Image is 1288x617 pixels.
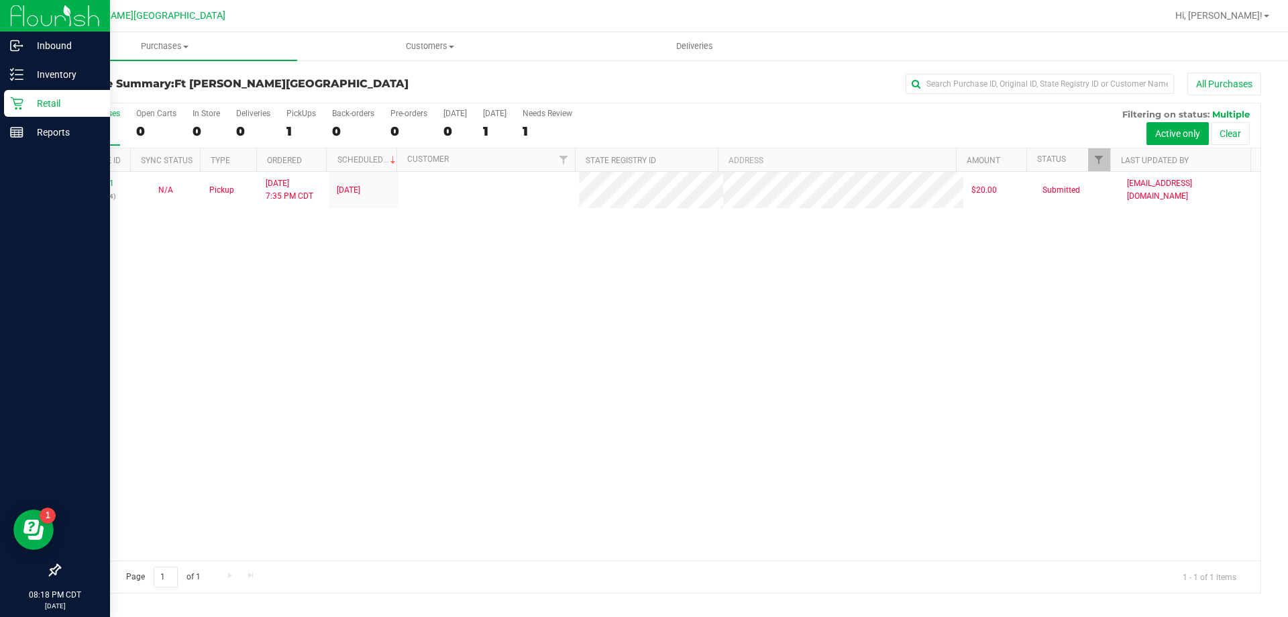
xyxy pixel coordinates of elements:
[136,109,176,118] div: Open Carts
[286,109,316,118] div: PickUps
[236,109,270,118] div: Deliveries
[32,32,297,60] a: Purchases
[23,95,104,111] p: Retail
[523,109,572,118] div: Needs Review
[337,184,360,197] span: [DATE]
[23,124,104,140] p: Reports
[141,156,193,165] a: Sync Status
[718,148,956,172] th: Address
[48,10,225,21] span: Ft [PERSON_NAME][GEOGRAPHIC_DATA]
[10,126,23,139] inline-svg: Reports
[337,155,398,164] a: Scheduled
[483,124,506,139] div: 1
[136,124,176,139] div: 0
[286,124,316,139] div: 1
[211,156,230,165] a: Type
[59,78,460,90] h3: Purchase Summary:
[332,124,374,139] div: 0
[523,124,572,139] div: 1
[10,39,23,52] inline-svg: Inbound
[1175,10,1263,21] span: Hi, [PERSON_NAME]!
[562,32,827,60] a: Deliveries
[40,508,56,524] iframe: Resource center unread badge
[158,184,173,197] button: N/A
[76,179,114,188] a: 11982851
[6,601,104,611] p: [DATE]
[1121,156,1189,165] a: Last Updated By
[407,154,449,164] a: Customer
[174,77,409,90] span: Ft [PERSON_NAME][GEOGRAPHIC_DATA]
[1212,109,1250,120] span: Multiple
[1037,154,1066,164] a: Status
[390,124,427,139] div: 0
[443,109,467,118] div: [DATE]
[1146,122,1209,145] button: Active only
[1211,122,1250,145] button: Clear
[266,177,313,203] span: [DATE] 7:35 PM CDT
[967,156,1000,165] a: Amount
[10,97,23,110] inline-svg: Retail
[443,124,467,139] div: 0
[1127,177,1252,203] span: [EMAIL_ADDRESS][DOMAIN_NAME]
[971,184,997,197] span: $20.00
[236,124,270,139] div: 0
[658,40,731,52] span: Deliveries
[1042,184,1080,197] span: Submitted
[1122,109,1210,120] span: Filtering on status:
[115,567,211,587] span: Page of 1
[23,38,104,54] p: Inbound
[483,109,506,118] div: [DATE]
[1088,148,1110,171] a: Filter
[158,185,173,195] span: Not Applicable
[193,124,220,139] div: 0
[586,156,656,165] a: State Registry ID
[193,109,220,118] div: In Store
[6,589,104,601] p: 08:18 PM CDT
[267,156,302,165] a: Ordered
[154,567,178,587] input: 1
[298,40,561,52] span: Customers
[32,40,297,52] span: Purchases
[297,32,562,60] a: Customers
[10,68,23,81] inline-svg: Inventory
[553,148,575,171] a: Filter
[23,66,104,83] p: Inventory
[1187,73,1261,95] button: All Purchases
[13,510,54,550] iframe: Resource center
[332,109,374,118] div: Back-orders
[209,184,234,197] span: Pickup
[906,74,1174,94] input: Search Purchase ID, Original ID, State Registry ID or Customer Name...
[1172,567,1247,587] span: 1 - 1 of 1 items
[390,109,427,118] div: Pre-orders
